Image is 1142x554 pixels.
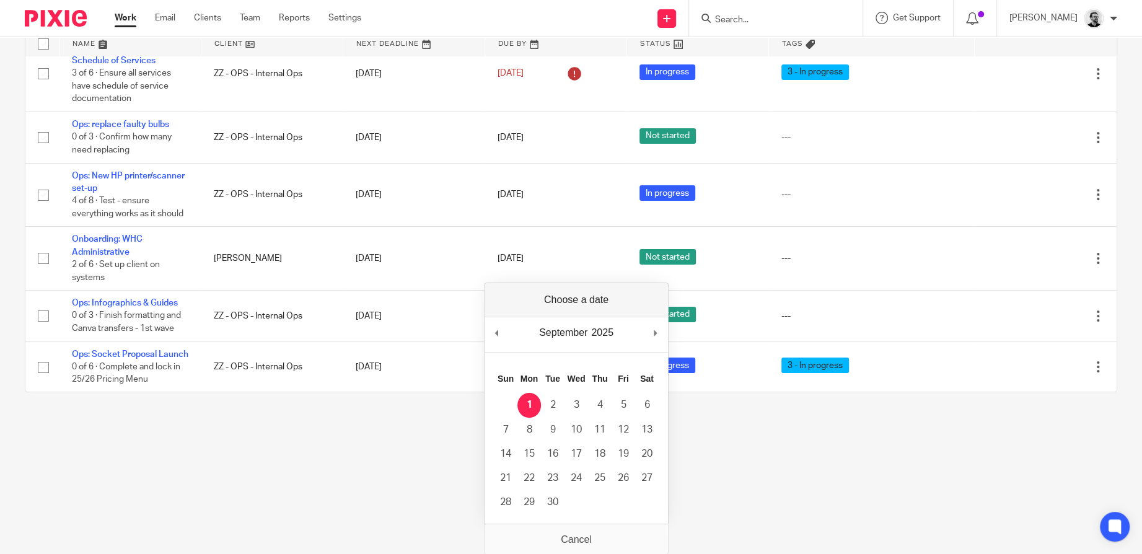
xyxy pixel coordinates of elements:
abbr: Thursday [592,374,607,384]
abbr: Tuesday [545,374,560,384]
button: 29 [517,490,541,514]
a: Team [240,12,260,24]
button: 18 [588,442,612,466]
td: [PERSON_NAME] [201,227,343,291]
button: 19 [612,442,635,466]
abbr: Monday [520,374,538,384]
button: Previous Month [491,323,503,342]
div: --- [781,252,962,265]
span: Tags [781,40,802,47]
abbr: Saturday [640,374,654,384]
div: --- [781,310,962,322]
a: Email [155,12,175,24]
button: 5 [612,393,635,417]
button: 23 [541,466,564,490]
p: [PERSON_NAME] [1009,12,1078,24]
a: Ops: New HP printer/scanner set-up [72,172,185,193]
span: 3 of 6 · Ensure all services have schedule of service documentation [72,69,171,103]
span: 3 - In progress [781,64,849,80]
abbr: Friday [618,374,629,384]
a: Ops: replace faulty bulbs [72,120,169,129]
button: 21 [494,466,517,490]
td: ZZ - OPS - Internal Ops [201,112,343,163]
div: 2025 [589,323,615,342]
button: 22 [517,466,541,490]
img: Pixie [25,10,87,27]
a: Clients [194,12,221,24]
span: [DATE] [498,133,524,142]
button: 25 [588,466,612,490]
button: 16 [541,442,564,466]
td: [DATE] [343,291,485,341]
span: [DATE] [498,69,524,78]
button: 3 [564,393,588,417]
button: 8 [517,418,541,442]
span: Get Support [893,14,941,22]
span: 2 of 6 · Set up client on systems [72,260,160,282]
span: Not started [639,128,696,144]
input: Search [714,15,825,26]
div: --- [781,131,962,144]
a: Reports [279,12,310,24]
button: 28 [494,490,517,514]
button: 10 [564,418,588,442]
td: ZZ - OPS - Internal Ops [201,35,343,112]
button: 1 [517,393,541,417]
button: 12 [612,418,635,442]
div: September [537,323,589,342]
button: 14 [494,442,517,466]
span: 4 of 8 · Test - ensure everything works as it should [72,196,183,218]
button: 27 [635,466,659,490]
td: ZZ - OPS - Internal Ops [201,341,343,392]
td: [DATE] [343,227,485,291]
button: 11 [588,418,612,442]
button: 24 [564,466,588,490]
button: 30 [541,490,564,514]
td: [DATE] [343,341,485,392]
button: 2 [541,393,564,417]
span: In progress [639,185,695,201]
a: Settings [328,12,361,24]
span: [DATE] [498,254,524,263]
a: Ops: Socket Proposal Launch [72,350,188,359]
button: 20 [635,442,659,466]
span: 0 of 3 · Confirm how many need replacing [72,133,172,155]
td: [DATE] [343,163,485,227]
td: [DATE] [343,35,485,112]
td: ZZ - OPS - Internal Ops [201,163,343,227]
button: 13 [635,418,659,442]
img: Jack_2025.jpg [1084,9,1104,29]
span: In progress [639,64,695,80]
span: 0 of 6 · Complete and lock in 25/26 Pricing Menu [72,363,180,384]
button: 15 [517,442,541,466]
a: Work [115,12,136,24]
td: ZZ - OPS - Internal Ops [201,291,343,341]
a: Ops: Infographics & Guides [72,299,178,307]
button: 9 [541,418,564,442]
button: Next Month [649,323,662,342]
span: Not started [639,249,696,265]
abbr: Wednesday [567,374,585,384]
abbr: Sunday [498,374,514,384]
span: 3 - In progress [781,358,849,373]
td: [DATE] [343,112,485,163]
button: 7 [494,418,517,442]
button: 26 [612,466,635,490]
button: 6 [635,393,659,417]
button: 4 [588,393,612,417]
button: 17 [564,442,588,466]
span: 0 of 3 · Finish formatting and Canva transfers - 1st wave [72,312,181,333]
a: Onboarding: WHC Administrative [72,235,143,256]
span: [DATE] [498,190,524,199]
div: --- [781,188,962,201]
